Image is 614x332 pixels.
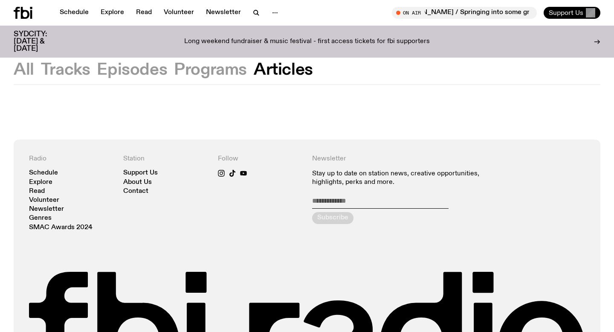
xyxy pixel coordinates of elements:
[29,188,45,195] a: Read
[29,170,58,176] a: Schedule
[549,9,583,17] span: Support Us
[14,31,68,52] h3: SYDCITY: [DATE] & [DATE]
[184,38,430,46] p: Long weekend fundraiser & music festival - first access tickets for fbi supporters
[544,7,600,19] button: Support Us
[29,224,93,231] a: SMAC Awards 2024
[29,197,59,204] a: Volunteer
[123,179,152,186] a: About Us
[174,62,247,78] button: Programs
[218,155,302,163] h4: Follow
[96,7,129,19] a: Explore
[41,62,90,78] button: Tracks
[254,62,313,78] button: Articles
[29,206,64,213] a: Newsletter
[312,155,491,163] h4: Newsletter
[123,188,148,195] a: Contact
[29,155,113,163] h4: Radio
[97,62,167,78] button: Episodes
[392,7,537,19] button: On AirMornings with [PERSON_NAME] / Springing into some great music haha do u see what i did ther...
[159,7,199,19] a: Volunteer
[201,7,246,19] a: Newsletter
[123,155,207,163] h4: Station
[312,212,353,224] button: Subscribe
[14,62,34,78] button: All
[123,170,158,176] a: Support Us
[55,7,94,19] a: Schedule
[29,179,52,186] a: Explore
[29,215,52,221] a: Genres
[131,7,157,19] a: Read
[312,170,491,186] p: Stay up to date on station news, creative opportunities, highlights, perks and more.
